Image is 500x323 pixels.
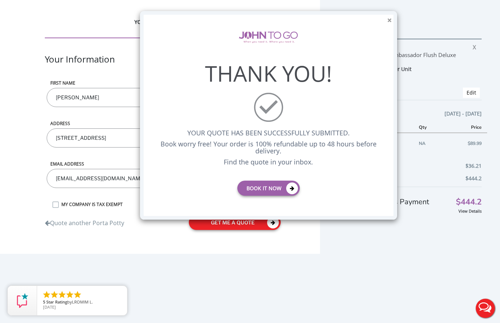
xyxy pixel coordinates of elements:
[46,299,67,305] span: Star Rating
[254,93,283,122] img: Completed
[58,290,66,299] li: 
[50,290,59,299] li: 
[43,299,45,305] span: 5
[160,61,377,85] h2: THANK YOU!
[387,17,392,24] button: ×
[72,299,93,305] span: LROMIM L.
[15,293,30,308] img: Review Rating
[43,304,56,310] span: [DATE]
[42,290,51,299] li: 
[160,141,377,155] h4: Book worry free! Your order is 100% refundable up to 48 hours before delivery.
[160,159,377,166] h4: Find the quote in your inbox.
[73,290,82,299] li: 
[65,290,74,299] li: 
[160,129,377,137] h4: YOUR QUOTE HAS BEEN SUCCESSFULLY SUBMITTED.
[239,31,298,43] img: logo of viptogo
[43,300,121,305] span: by
[237,181,300,196] a: Book it now
[471,294,500,323] button: Live Chat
